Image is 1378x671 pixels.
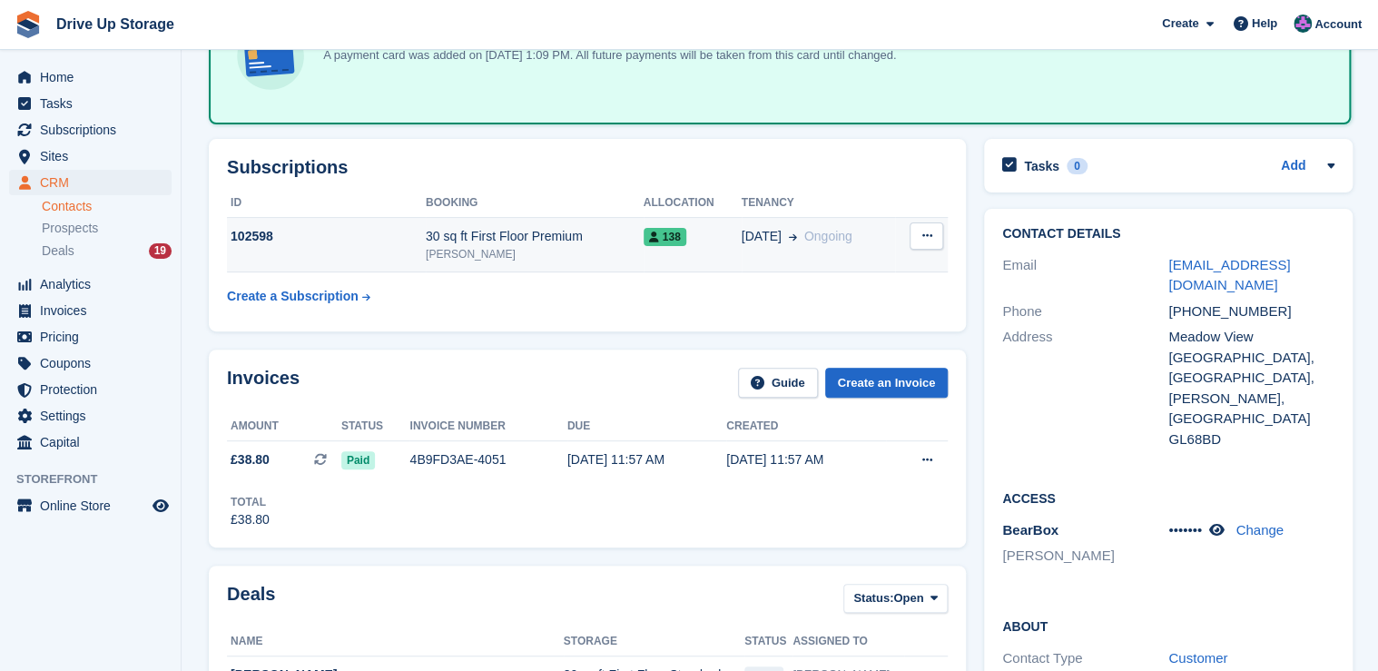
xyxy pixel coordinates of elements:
[1002,522,1058,538] span: BearBox
[1168,409,1334,429] div: [GEOGRAPHIC_DATA]
[1168,257,1290,293] a: [EMAIL_ADDRESS][DOMAIN_NAME]
[426,246,644,262] div: [PERSON_NAME]
[227,227,426,246] div: 102598
[1168,327,1334,348] div: Meadow View
[40,493,149,518] span: Online Store
[9,324,172,350] a: menu
[9,117,172,143] a: menu
[40,350,149,376] span: Coupons
[42,220,98,237] span: Prospects
[1002,546,1168,567] li: [PERSON_NAME]
[409,450,566,469] div: 4B9FD3AE-4051
[9,377,172,402] a: menu
[9,91,172,116] a: menu
[341,412,410,441] th: Status
[42,242,74,260] span: Deals
[564,627,744,656] th: Storage
[1002,327,1168,449] div: Address
[726,412,885,441] th: Created
[644,189,742,218] th: Allocation
[9,493,172,518] a: menu
[1168,301,1334,322] div: [PHONE_NUMBER]
[40,117,149,143] span: Subscriptions
[1252,15,1277,33] span: Help
[1235,522,1284,538] a: Change
[40,271,149,297] span: Analytics
[42,242,172,261] a: Deals 19
[567,412,726,441] th: Due
[49,9,182,39] a: Drive Up Storage
[567,450,726,469] div: [DATE] 11:57 AM
[9,143,172,169] a: menu
[227,368,300,398] h2: Invoices
[231,450,270,469] span: £38.80
[1314,15,1362,34] span: Account
[42,198,172,215] a: Contacts
[231,510,270,529] div: £38.80
[1002,617,1334,635] h2: About
[742,189,895,218] th: Tenancy
[9,403,172,429] a: menu
[1168,429,1334,450] div: GL68BD
[9,429,172,455] a: menu
[1002,301,1168,322] div: Phone
[893,589,923,607] span: Open
[341,451,375,469] span: Paid
[9,271,172,297] a: menu
[744,627,792,656] th: Status
[1281,156,1305,177] a: Add
[792,627,904,656] th: Assigned to
[726,450,885,469] div: [DATE] 11:57 AM
[40,429,149,455] span: Capital
[825,368,949,398] a: Create an Invoice
[42,219,172,238] a: Prospects
[40,403,149,429] span: Settings
[742,227,782,246] span: [DATE]
[15,11,42,38] img: stora-icon-8386f47178a22dfd0bd8f6a31ec36ba5ce8667c1dd55bd0f319d3a0aa187defe.svg
[40,91,149,116] span: Tasks
[227,189,426,218] th: ID
[9,350,172,376] a: menu
[40,64,149,90] span: Home
[644,228,686,246] span: 138
[1002,227,1334,242] h2: Contact Details
[40,298,149,323] span: Invoices
[1024,158,1059,174] h2: Tasks
[40,170,149,195] span: CRM
[149,243,172,259] div: 19
[1162,15,1198,33] span: Create
[1067,158,1088,174] div: 0
[9,170,172,195] a: menu
[853,589,893,607] span: Status:
[227,627,564,656] th: Name
[1168,522,1202,538] span: •••••••
[227,584,275,617] h2: Deals
[1294,15,1312,33] img: Andy
[1002,255,1168,296] div: Email
[227,280,370,313] a: Create a Subscription
[150,495,172,517] a: Preview store
[1002,488,1334,507] h2: Access
[804,229,852,243] span: Ongoing
[231,494,270,510] div: Total
[232,18,309,94] img: card-linked-ebf98d0992dc2aeb22e95c0e3c79077019eb2392cfd83c6a337811c24bc77127.svg
[227,157,948,178] h2: Subscriptions
[1168,650,1227,666] a: Customer
[227,287,359,306] div: Create a Subscription
[227,412,341,441] th: Amount
[40,324,149,350] span: Pricing
[316,46,896,64] p: A payment card was added on [DATE] 1:09 PM. All future payments will be taken from this card unti...
[426,189,644,218] th: Booking
[409,412,566,441] th: Invoice number
[9,64,172,90] a: menu
[9,298,172,323] a: menu
[40,377,149,402] span: Protection
[16,470,181,488] span: Storefront
[426,227,644,246] div: 30 sq ft First Floor Premium
[40,143,149,169] span: Sites
[1002,648,1168,669] div: Contact Type
[843,584,948,614] button: Status: Open
[1168,389,1334,410] div: [PERSON_NAME],
[1168,348,1334,389] div: [GEOGRAPHIC_DATA], [GEOGRAPHIC_DATA],
[738,368,818,398] a: Guide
